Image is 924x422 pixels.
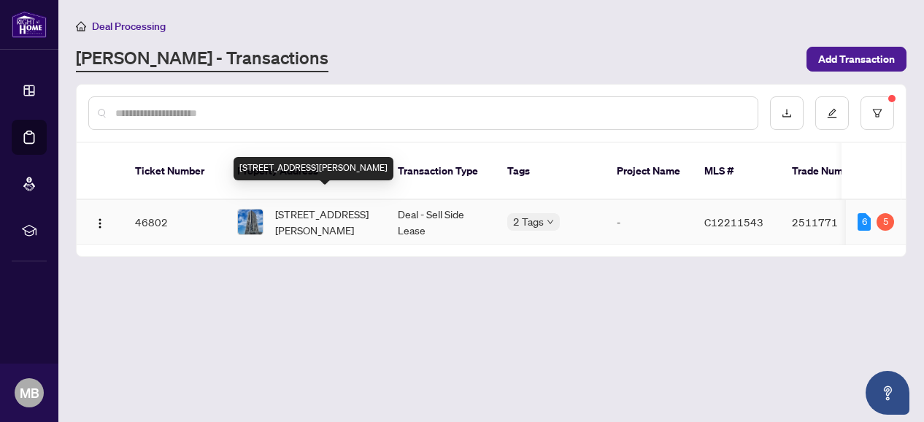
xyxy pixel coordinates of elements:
td: Deal - Sell Side Lease [386,200,496,245]
button: Add Transaction [806,47,906,72]
th: Trade Number [780,143,882,200]
th: Project Name [605,143,693,200]
span: 2 Tags [513,213,544,230]
div: [STREET_ADDRESS][PERSON_NAME] [234,157,393,180]
span: [STREET_ADDRESS][PERSON_NAME] [275,206,374,238]
button: filter [861,96,894,130]
span: filter [872,108,882,118]
button: download [770,96,804,130]
button: Logo [88,210,112,234]
th: Ticket Number [123,143,226,200]
div: 5 [877,213,894,231]
span: MB [20,383,39,403]
span: edit [827,108,837,118]
th: Transaction Type [386,143,496,200]
button: Open asap [866,371,909,415]
span: home [76,21,86,31]
td: 2511771 [780,200,882,245]
span: download [782,108,792,118]
img: thumbnail-img [238,210,263,234]
img: logo [12,11,47,38]
img: Logo [94,218,106,229]
a: [PERSON_NAME] - Transactions [76,46,328,72]
div: 6 [858,213,871,231]
td: 46802 [123,200,226,245]
th: Property Address [226,143,386,200]
span: Add Transaction [818,47,895,71]
th: MLS # [693,143,780,200]
span: C12211543 [704,215,763,229]
button: edit [815,96,849,130]
span: Deal Processing [92,20,166,33]
td: - [605,200,693,245]
th: Tags [496,143,605,200]
span: down [547,218,554,226]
